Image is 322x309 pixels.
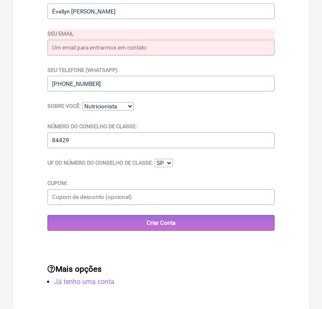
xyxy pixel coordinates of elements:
label: UF do Número do Conselho de Classe: [47,160,153,166]
label: Número do Conselho de Classe: [47,123,137,130]
label: Sobre você: [47,103,80,109]
input: Seu nome completo [47,3,275,19]
input: Seu número de conselho de classe [47,132,275,148]
input: Criar Conta [47,215,275,231]
h3: Mais opções [47,265,275,274]
input: Seu número de telefone para entrarmos em contato [47,76,275,91]
label: Seu telefone (WhatsApp) [47,67,117,73]
label: Cupom: [47,180,67,186]
input: Cupom de desconto (opcional) [47,189,275,205]
a: Já tenho uma conta [54,278,114,286]
input: Um email para entrarmos em contato [47,40,275,55]
label: Seu email [47,30,74,37]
